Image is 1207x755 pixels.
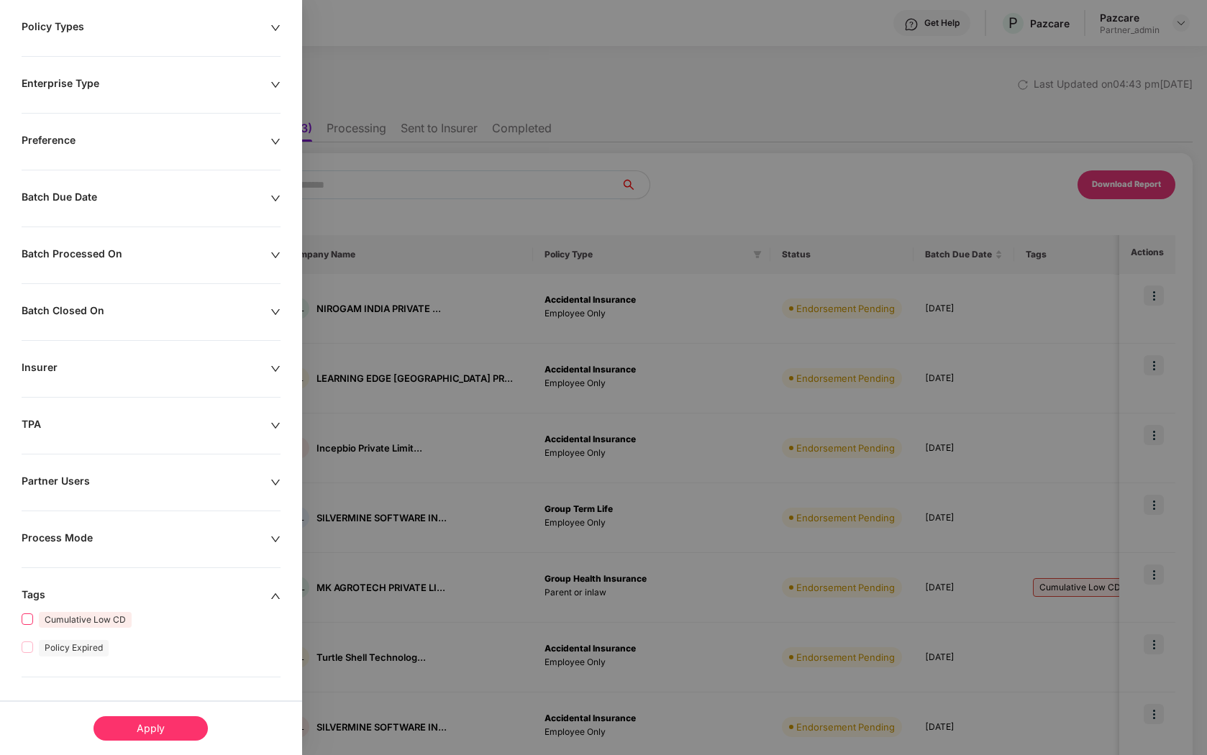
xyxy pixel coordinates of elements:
[22,191,270,206] div: Batch Due Date
[270,477,281,488] span: down
[22,247,270,263] div: Batch Processed On
[39,640,109,656] span: Policy Expired
[22,77,270,93] div: Enterprise Type
[270,364,281,374] span: down
[22,588,270,604] div: Tags
[270,421,281,431] span: down
[39,612,132,628] span: Cumulative Low CD
[270,137,281,147] span: down
[22,361,270,377] div: Insurer
[22,20,270,36] div: Policy Types
[22,475,270,490] div: Partner Users
[270,534,281,544] span: down
[94,716,208,741] div: Apply
[22,418,270,434] div: TPA
[22,304,270,320] div: Batch Closed On
[270,591,281,601] span: up
[22,531,270,547] div: Process Mode
[22,134,270,150] div: Preference
[270,23,281,33] span: down
[270,193,281,203] span: down
[270,307,281,317] span: down
[270,250,281,260] span: down
[270,80,281,90] span: down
